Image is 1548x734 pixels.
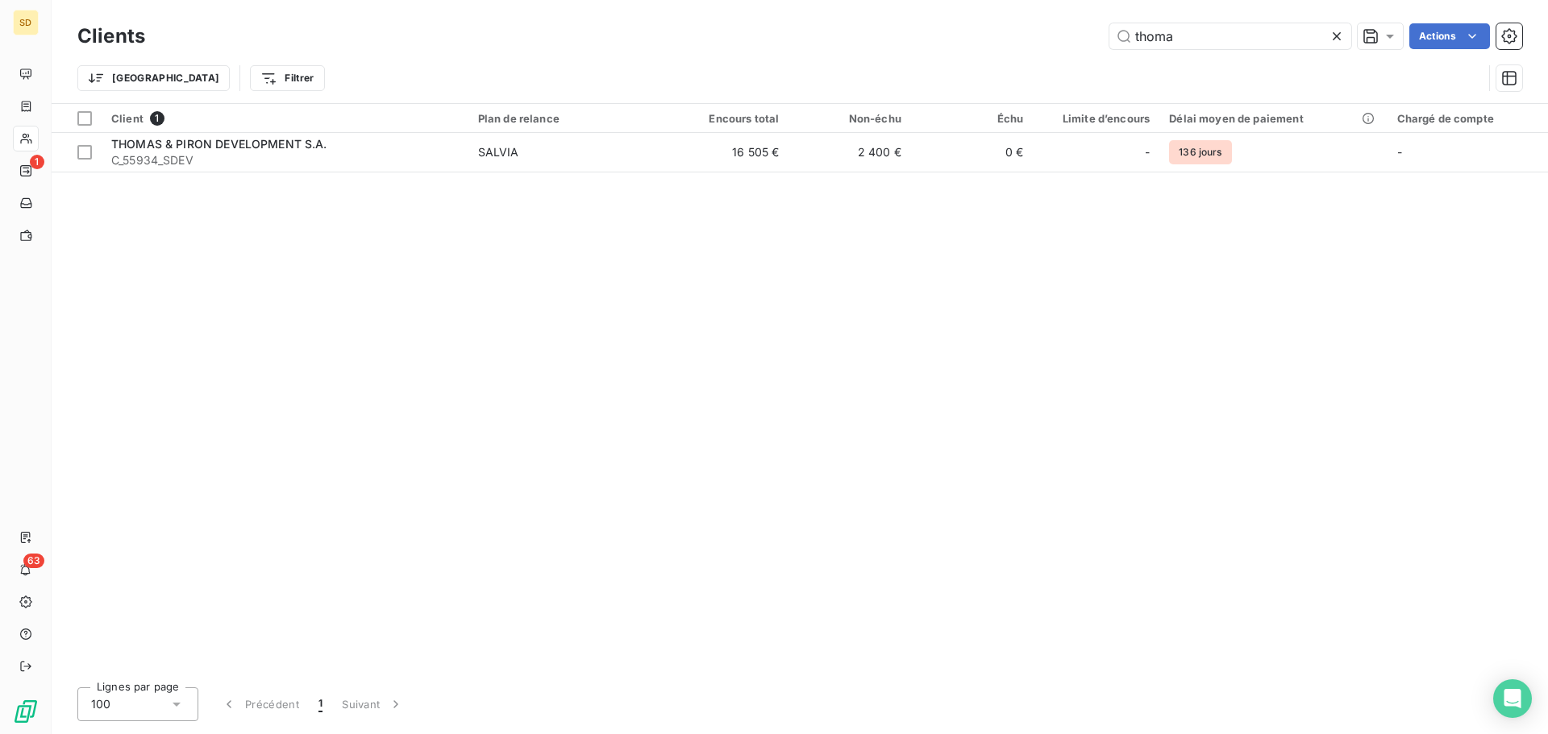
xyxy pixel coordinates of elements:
[667,133,789,172] td: 16 505 €
[789,133,911,172] td: 2 400 €
[478,144,519,160] div: SALVIA
[77,65,230,91] button: [GEOGRAPHIC_DATA]
[250,65,324,91] button: Filtrer
[676,112,780,125] div: Encours total
[13,699,39,724] img: Logo LeanPay
[30,155,44,169] span: 1
[1145,144,1150,160] span: -
[911,133,1034,172] td: 0 €
[1397,112,1538,125] div: Chargé de compte
[921,112,1024,125] div: Échu
[318,696,322,712] span: 1
[111,112,144,125] span: Client
[798,112,901,125] div: Non-échu
[309,687,332,721] button: 1
[111,152,459,168] span: C_55934_SDEV
[13,10,39,35] div: SD
[91,696,110,712] span: 100
[1169,112,1377,125] div: Délai moyen de paiement
[150,111,164,126] span: 1
[1493,679,1532,718] div: Open Intercom Messenger
[77,22,145,51] h3: Clients
[211,687,309,721] button: Précédent
[1169,140,1231,164] span: 136 jours
[1109,23,1351,49] input: Rechercher
[23,554,44,568] span: 63
[478,112,657,125] div: Plan de relance
[1397,145,1402,159] span: -
[332,687,414,721] button: Suivant
[111,137,327,151] span: THOMAS & PIRON DEVELOPMENT S.A.
[1409,23,1490,49] button: Actions
[1042,112,1150,125] div: Limite d’encours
